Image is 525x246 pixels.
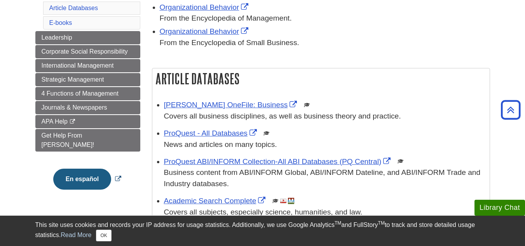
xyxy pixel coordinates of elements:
[304,102,310,108] img: Scholarly or Peer Reviewed
[42,62,114,69] span: International Management
[164,197,268,205] a: Link opens in new window
[164,101,299,109] a: Link opens in new window
[51,176,123,182] a: Link opens in new window
[164,157,393,166] a: Link opens in new window
[35,59,140,72] a: International Management
[35,101,140,114] a: Journals & Newspapers
[35,73,140,86] a: Strategic Management
[35,45,140,58] a: Corporate Social Responsibility
[398,158,404,164] img: Scholarly or Peer Reviewed
[164,129,259,137] a: Link opens in new window
[42,76,104,83] span: Strategic Management
[42,90,119,97] span: 4 Functions of Management
[96,230,111,241] button: Close
[263,130,270,136] img: Scholarly or Peer Reviewed
[53,169,111,190] button: En español
[160,13,490,24] div: From the Encyclopedia of Management.
[474,200,525,216] button: Library Chat
[160,27,251,35] a: Link opens in new window
[160,37,490,49] div: From the Encyclopedia of Small Business.
[378,220,385,226] sup: TM
[335,220,341,226] sup: TM
[498,105,523,115] a: Back to Top
[42,132,94,148] span: Get Help From [PERSON_NAME]!
[42,48,128,55] span: Corporate Social Responsibility
[42,104,107,111] span: Journals & Newspapers
[280,198,286,204] img: Audio & Video
[164,139,486,150] p: News and articles on many topics.
[42,34,72,41] span: Leadership
[152,68,490,89] h2: Article Databases
[42,118,68,125] span: APA Help
[35,220,490,241] div: This site uses cookies and records your IP address for usage statistics. Additionally, we use Goo...
[164,111,486,122] p: Covers all business disciplines, as well as business theory and practice.
[288,198,294,204] img: MeL (Michigan electronic Library)
[35,31,140,44] a: Leadership
[49,19,72,26] a: E-books
[164,167,486,190] p: Business content from ABI/INFORM Global, ABI/INFORM Dateline, and ABI/INFORM Trade and Industry d...
[160,3,251,11] a: Link opens in new window
[35,129,140,152] a: Get Help From [PERSON_NAME]!
[35,87,140,100] a: 4 Functions of Management
[272,198,279,204] img: Scholarly or Peer Reviewed
[49,5,98,11] a: Article Databases
[69,119,76,124] i: This link opens in a new window
[35,115,140,128] a: APA Help
[164,207,486,218] p: Covers all subjects, especially science, humanities, and law.
[61,232,91,238] a: Read More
